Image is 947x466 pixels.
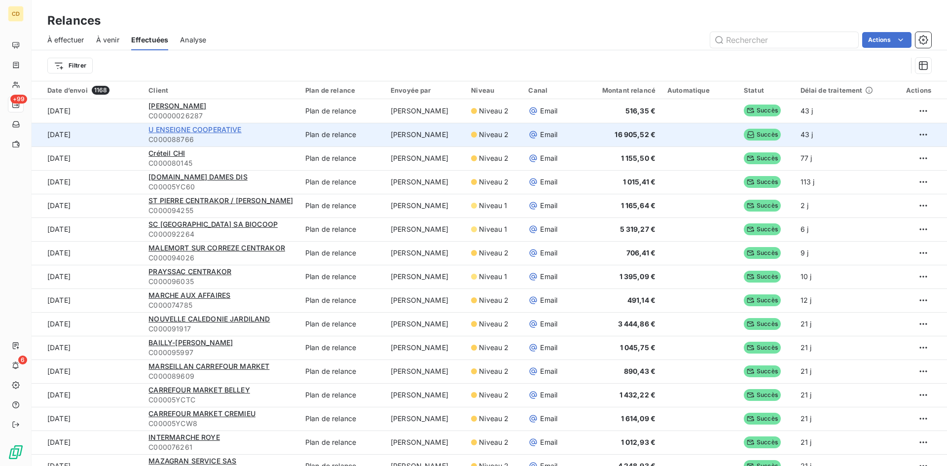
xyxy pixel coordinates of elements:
[131,35,169,45] span: Effectuées
[148,338,233,347] span: BAILLY-[PERSON_NAME]
[148,315,270,323] span: NOUVELLE CALEDONIE JARDILAND
[621,414,656,423] span: 1 614,09 €
[385,194,465,217] td: [PERSON_NAME]
[18,356,27,364] span: 6
[8,444,24,460] img: Logo LeanPay
[32,170,143,194] td: [DATE]
[148,253,293,263] span: C000094026
[479,177,509,187] span: Niveau 2
[913,432,937,456] iframe: Intercom live chat
[744,389,781,401] span: Succès
[667,86,732,94] div: Automatique
[148,158,293,168] span: C000080145
[744,105,781,116] span: Succès
[528,86,566,94] div: Canal
[299,170,385,194] td: Plan de relance
[299,217,385,241] td: Plan de relance
[385,123,465,146] td: [PERSON_NAME]
[299,312,385,336] td: Plan de relance
[305,86,379,94] div: Plan de relance
[479,414,509,424] span: Niveau 2
[148,229,293,239] span: C000092264
[801,86,863,94] span: Délai de traitement
[540,106,557,116] span: Email
[540,390,557,400] span: Email
[795,194,893,217] td: 2 j
[621,154,656,162] span: 1 155,50 €
[795,170,893,194] td: 113 j
[299,146,385,170] td: Plan de relance
[479,106,509,116] span: Niveau 2
[148,348,293,358] span: C000095997
[479,343,509,353] span: Niveau 2
[47,58,93,73] button: Filtrer
[299,407,385,430] td: Plan de relance
[744,176,781,188] span: Succès
[32,241,143,265] td: [DATE]
[626,249,656,257] span: 706,41 €
[471,86,516,94] div: Niveau
[299,241,385,265] td: Plan de relance
[32,265,143,288] td: [DATE]
[385,407,465,430] td: [PERSON_NAME]
[625,107,656,115] span: 516,35 €
[385,99,465,123] td: [PERSON_NAME]
[32,146,143,170] td: [DATE]
[385,336,465,359] td: [PERSON_NAME]
[615,130,656,139] span: 16 905,52 €
[744,223,781,235] span: Succès
[619,391,656,399] span: 1 432,22 €
[385,265,465,288] td: [PERSON_NAME]
[299,336,385,359] td: Plan de relance
[299,359,385,383] td: Plan de relance
[744,129,781,141] span: Succès
[862,32,911,48] button: Actions
[540,201,557,211] span: Email
[299,265,385,288] td: Plan de relance
[540,130,557,140] span: Email
[180,35,206,45] span: Analyse
[92,86,110,95] span: 1168
[624,367,656,375] span: 890,43 €
[479,201,507,211] span: Niveau 1
[540,343,557,353] span: Email
[148,267,231,276] span: PRAYSSAC CENTRAKOR
[148,442,293,452] span: C000076261
[47,12,101,30] h3: Relances
[795,312,893,336] td: 21 j
[148,220,278,228] span: SC [GEOGRAPHIC_DATA] SA BIOCOOP
[385,312,465,336] td: [PERSON_NAME]
[148,395,293,405] span: C00005YCTC
[795,123,893,146] td: 43 j
[148,371,293,381] span: C000089609
[385,146,465,170] td: [PERSON_NAME]
[744,200,781,212] span: Succès
[744,247,781,259] span: Succès
[299,123,385,146] td: Plan de relance
[795,99,893,123] td: 43 j
[32,383,143,407] td: [DATE]
[619,272,656,281] span: 1 395,09 €
[620,225,656,233] span: 5 319,27 €
[710,32,858,48] input: Rechercher
[540,366,557,376] span: Email
[540,177,557,187] span: Email
[623,178,656,186] span: 1 015,41 €
[540,319,557,329] span: Email
[540,224,557,234] span: Email
[540,414,557,424] span: Email
[540,437,557,447] span: Email
[148,125,241,134] span: U ENSEIGNE COOPERATIVE
[96,35,119,45] span: À venir
[479,272,507,282] span: Niveau 1
[540,272,557,282] span: Email
[744,342,781,354] span: Succès
[744,294,781,306] span: Succès
[148,102,206,110] span: [PERSON_NAME]
[391,86,459,94] div: Envoyée par
[385,170,465,194] td: [PERSON_NAME]
[385,383,465,407] td: [PERSON_NAME]
[148,206,293,215] span: C000094255
[148,244,285,252] span: MALEMORT SUR CORREZE CENTRAKOR
[385,359,465,383] td: [PERSON_NAME]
